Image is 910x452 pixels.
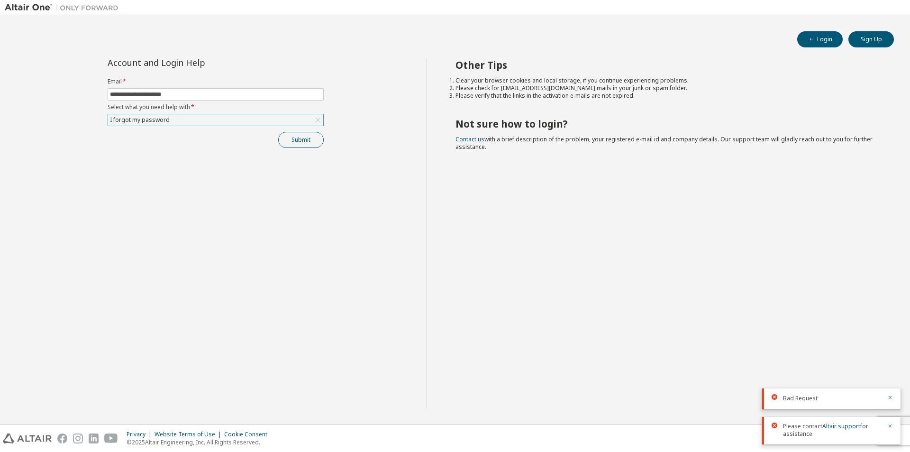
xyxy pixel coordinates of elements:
label: Email [108,78,324,85]
div: Cookie Consent [224,431,273,438]
img: linkedin.svg [89,434,99,443]
img: facebook.svg [57,434,67,443]
img: Altair One [5,3,123,12]
h2: Not sure how to login? [455,118,877,130]
div: I forgot my password [108,114,323,126]
div: Website Terms of Use [155,431,224,438]
li: Please verify that the links in the activation e-mails are not expired. [455,92,877,100]
li: Clear your browser cookies and local storage, if you continue experiencing problems. [455,77,877,84]
a: Contact us [455,135,484,143]
span: with a brief description of the problem, your registered e-mail id and company details. Our suppo... [455,135,873,151]
img: altair_logo.svg [3,434,52,443]
p: © 2025 Altair Engineering, Inc. All Rights Reserved. [127,438,273,446]
li: Please check for [EMAIL_ADDRESS][DOMAIN_NAME] mails in your junk or spam folder. [455,84,877,92]
div: Account and Login Help [108,59,281,66]
div: I forgot my password [109,115,171,125]
label: Select what you need help with [108,103,324,111]
span: Bad Request [783,395,818,402]
div: Privacy [127,431,155,438]
img: instagram.svg [73,434,83,443]
button: Login [797,31,843,47]
button: Submit [278,132,324,148]
img: youtube.svg [104,434,118,443]
a: Altair support [822,422,860,430]
button: Sign Up [848,31,894,47]
span: Please contact for assistance. [783,423,882,438]
h2: Other Tips [455,59,877,71]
